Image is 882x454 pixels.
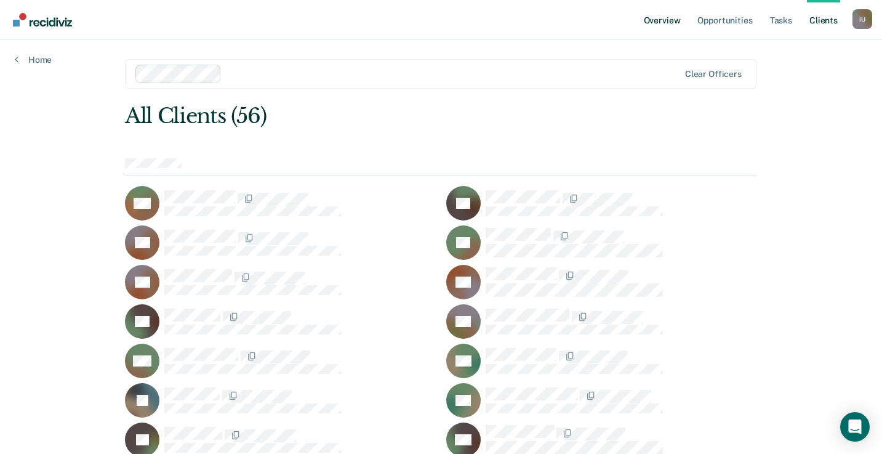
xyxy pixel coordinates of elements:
a: Home [15,54,52,65]
div: All Clients (56) [125,103,630,129]
div: I U [852,9,872,29]
button: Profile dropdown button [852,9,872,29]
div: Open Intercom Messenger [840,412,870,442]
div: Clear officers [685,69,742,79]
img: Recidiviz [13,13,72,26]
